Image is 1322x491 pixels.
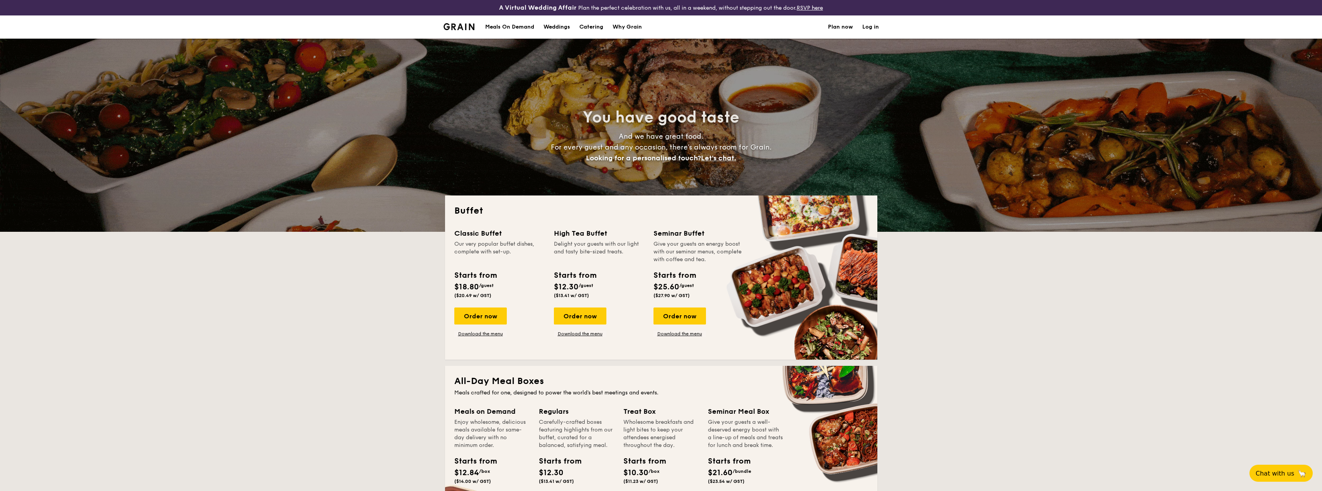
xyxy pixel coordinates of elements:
a: Download the menu [554,331,606,337]
div: Starts from [539,455,574,467]
div: Order now [454,308,507,325]
div: Starts from [554,270,596,281]
span: /guest [479,283,494,288]
span: /guest [579,283,593,288]
div: Seminar Meal Box [708,406,783,417]
span: $18.80 [454,282,479,292]
span: ($14.00 w/ GST) [454,479,491,484]
span: $12.30 [539,468,564,477]
div: Our very popular buffet dishes, complete with set-up. [454,240,545,263]
div: High Tea Buffet [554,228,644,239]
div: Meals on Demand [454,406,530,417]
div: Treat Box [623,406,699,417]
a: Weddings [539,15,575,39]
div: Plan the perfect celebration with us, all in a weekend, without stepping out the door. [439,3,884,12]
div: Meals On Demand [485,15,534,39]
div: Delight your guests with our light and tasty bite-sized treats. [554,240,644,263]
span: /bundle [733,469,751,474]
div: Starts from [454,455,489,467]
span: $12.84 [454,468,479,477]
div: Give your guests an energy boost with our seminar menus, complete with coffee and tea. [653,240,744,263]
a: Why Grain [608,15,647,39]
a: Download the menu [454,331,507,337]
h2: All-Day Meal Boxes [454,375,868,387]
div: Why Grain [613,15,642,39]
span: ($13.41 w/ GST) [539,479,574,484]
a: RSVP here [797,5,823,11]
div: Starts from [708,455,743,467]
div: Enjoy wholesome, delicious meals available for same-day delivery with no minimum order. [454,418,530,449]
div: Starts from [454,270,496,281]
span: $25.60 [653,282,679,292]
div: Give your guests a well-deserved energy boost with a line-up of meals and treats for lunch and br... [708,418,783,449]
a: Plan now [828,15,853,39]
div: Classic Buffet [454,228,545,239]
h1: Catering [579,15,603,39]
a: Log in [862,15,879,39]
a: Catering [575,15,608,39]
span: $21.60 [708,468,733,477]
span: Chat with us [1256,470,1294,477]
h4: A Virtual Wedding Affair [499,3,577,12]
h2: Buffet [454,205,868,217]
div: Meals crafted for one, designed to power the world's best meetings and events. [454,389,868,397]
div: Starts from [623,455,658,467]
span: ($13.41 w/ GST) [554,293,589,298]
div: Regulars [539,406,614,417]
div: Weddings [543,15,570,39]
div: Seminar Buffet [653,228,744,239]
span: Looking for a personalised touch? [586,154,701,162]
div: Order now [653,308,706,325]
div: Carefully-crafted boxes featuring highlights from our buffet, curated for a balanced, satisfying ... [539,418,614,449]
a: Meals On Demand [481,15,539,39]
span: ($20.49 w/ GST) [454,293,491,298]
span: $12.30 [554,282,579,292]
div: Order now [554,308,606,325]
div: Wholesome breakfasts and light bites to keep your attendees energised throughout the day. [623,418,699,449]
span: And we have great food. For every guest and any occasion, there’s always room for Grain. [551,132,772,162]
img: Grain [443,23,475,30]
span: ($11.23 w/ GST) [623,479,658,484]
button: Chat with us🦙 [1249,465,1313,482]
span: ($23.54 w/ GST) [708,479,745,484]
span: /guest [679,283,694,288]
a: Download the menu [653,331,706,337]
span: /box [648,469,660,474]
a: Logotype [443,23,475,30]
span: Let's chat. [701,154,736,162]
span: 🦙 [1297,469,1307,478]
div: Starts from [653,270,696,281]
span: /box [479,469,490,474]
span: ($27.90 w/ GST) [653,293,690,298]
span: $10.30 [623,468,648,477]
span: You have good taste [583,108,739,127]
